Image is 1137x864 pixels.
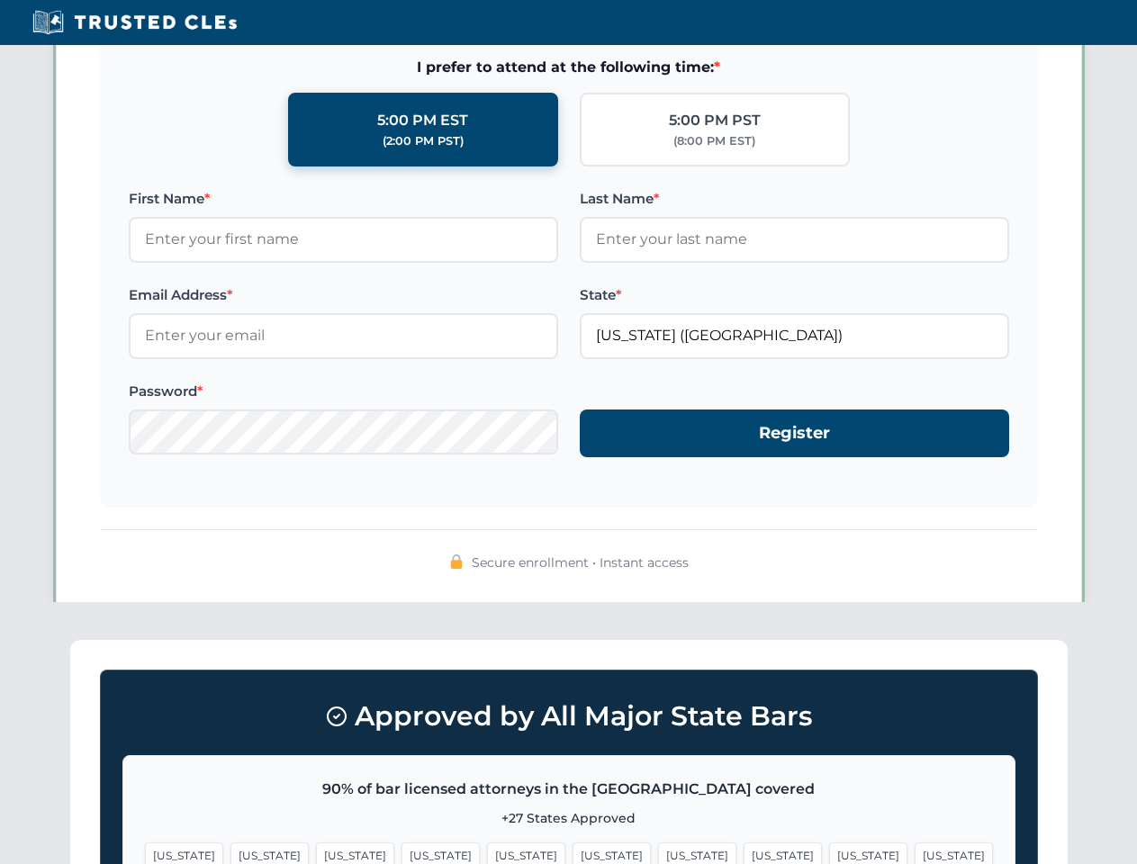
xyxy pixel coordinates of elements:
[145,808,993,828] p: +27 States Approved
[145,778,993,801] p: 90% of bar licensed attorneys in the [GEOGRAPHIC_DATA] covered
[580,409,1009,457] button: Register
[673,132,755,150] div: (8:00 PM EST)
[129,188,558,210] label: First Name
[129,56,1009,79] span: I prefer to attend at the following time:
[27,9,242,36] img: Trusted CLEs
[580,313,1009,358] input: Florida (FL)
[129,313,558,358] input: Enter your email
[669,109,761,132] div: 5:00 PM PST
[377,109,468,132] div: 5:00 PM EST
[580,217,1009,262] input: Enter your last name
[383,132,464,150] div: (2:00 PM PST)
[580,284,1009,306] label: State
[472,553,689,572] span: Secure enrollment • Instant access
[129,284,558,306] label: Email Address
[122,692,1015,741] h3: Approved by All Major State Bars
[129,381,558,402] label: Password
[580,188,1009,210] label: Last Name
[129,217,558,262] input: Enter your first name
[449,554,464,569] img: 🔒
